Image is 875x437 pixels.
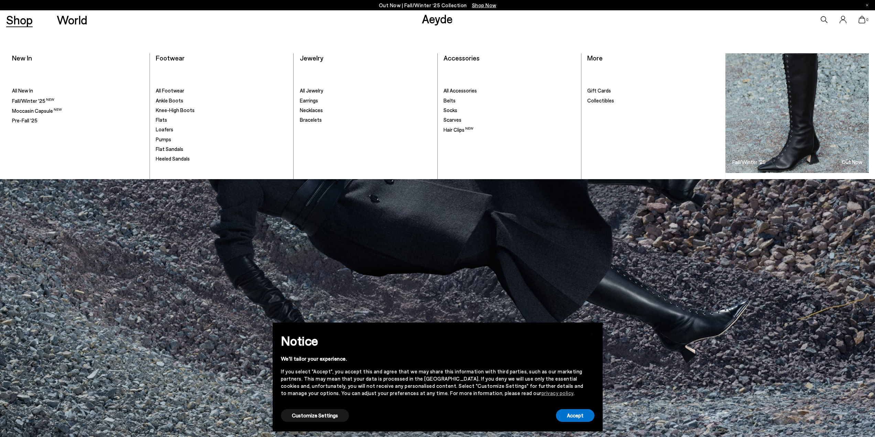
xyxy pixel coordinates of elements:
span: 0 [865,18,869,22]
span: Fall/Winter '25 [12,98,54,104]
span: Gift Cards [587,87,611,94]
span: Socks [444,107,457,113]
span: Flats [156,117,167,123]
p: Out Now | Fall/Winter ‘25 Collection [379,1,496,10]
div: We'll tailor your experience. [281,355,583,362]
a: Fall/Winter '25 Out Now [725,53,869,173]
a: All New In [12,87,143,94]
a: Aeyde [422,11,453,26]
img: Group_1295_900x.jpg [725,53,869,173]
a: Knee-High Boots [156,107,287,114]
span: All Footwear [156,87,184,94]
a: Loafers [156,126,287,133]
a: All Jewelry [300,87,431,94]
span: Moccasin Capsule [12,108,62,114]
span: Hair Clips [444,127,473,133]
button: Close this notice [583,325,600,341]
a: World [57,14,87,26]
span: Earrings [300,97,318,103]
span: × [589,328,594,338]
a: Earrings [300,97,431,104]
span: Flat Sandals [156,146,183,152]
span: Pumps [156,136,171,142]
span: Navigate to /collections/new-in [472,2,496,8]
a: Accessories [444,54,480,62]
a: Flat Sandals [156,146,287,153]
a: Socks [444,107,575,114]
span: Necklaces [300,107,323,113]
a: privacy policy [542,390,573,396]
a: Pumps [156,136,287,143]
a: Necklaces [300,107,431,114]
span: Heeled Sandals [156,155,190,162]
a: Belts [444,97,575,104]
a: Collectibles [587,97,719,104]
a: More [587,54,603,62]
span: All Jewelry [300,87,323,94]
a: Moccasin Capsule [12,107,143,114]
h2: Notice [281,332,583,350]
div: If you select "Accept", you accept this and agree that we may share this information with third p... [281,368,583,397]
span: All Accessories [444,87,477,94]
span: Loafers [156,126,173,132]
span: All New In [12,87,33,94]
a: Scarves [444,117,575,123]
span: Ankle Boots [156,97,183,103]
a: Pre-Fall '25 [12,117,143,124]
button: Customize Settings [281,409,349,422]
span: Scarves [444,117,461,123]
span: Bracelets [300,117,322,123]
a: All Footwear [156,87,287,94]
a: Fall/Winter '25 [12,97,143,105]
a: 0 [858,16,865,23]
a: Bracelets [300,117,431,123]
a: New In [12,54,32,62]
a: Footwear [156,54,185,62]
a: Jewelry [300,54,323,62]
a: Heeled Sandals [156,155,287,162]
h3: Out Now [842,160,862,165]
button: Accept [556,409,594,422]
a: Shop [6,14,33,26]
a: All Accessories [444,87,575,94]
h3: Fall/Winter '25 [732,160,766,165]
span: Collectibles [587,97,614,103]
span: Belts [444,97,456,103]
span: Knee-High Boots [156,107,195,113]
a: Hair Clips [444,126,575,133]
a: Ankle Boots [156,97,287,104]
span: Pre-Fall '25 [12,117,37,123]
a: Gift Cards [587,87,719,94]
a: Flats [156,117,287,123]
